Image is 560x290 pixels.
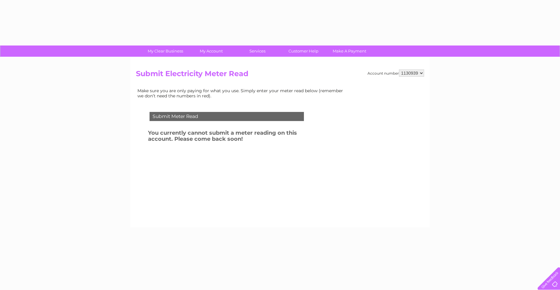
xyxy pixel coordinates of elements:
[232,46,282,57] a: Services
[324,46,374,57] a: Make A Payment
[148,129,320,145] h3: You currently cannot submit a meter reading on this account. Please come back soon!
[140,46,190,57] a: My Clear Business
[186,46,236,57] a: My Account
[367,69,424,77] div: Account number
[150,112,304,121] div: Submit Meter Read
[136,87,348,99] td: Make sure you are only paying for what you use. Simply enter your meter read below (remember we d...
[136,69,424,81] h2: Submit Electricity Meter Read
[278,46,328,57] a: Customer Help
